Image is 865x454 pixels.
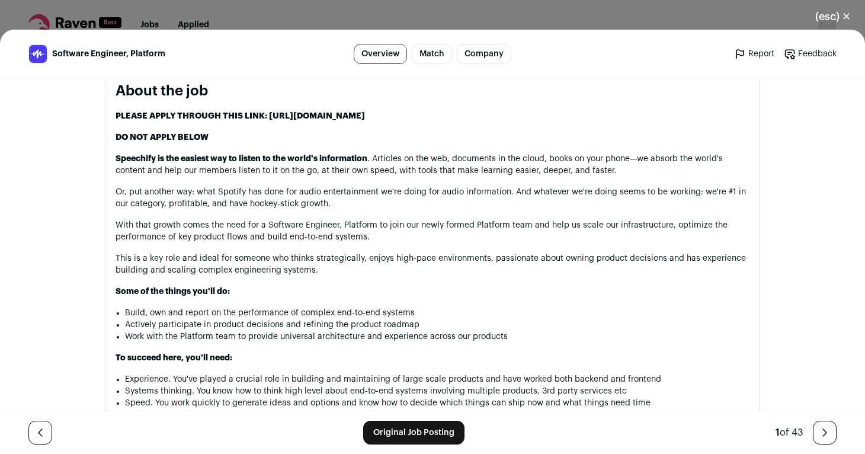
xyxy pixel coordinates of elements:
p: This is a key role and ideal for someone who thinks strategically, enjoys high-pace environments,... [116,252,749,276]
li: Build, own and report on the performance of complex end-to-end systems [125,307,749,319]
div: of 43 [776,426,803,440]
a: Match [412,44,452,64]
a: Original Job Posting [363,421,464,445]
p: . Articles on the web, documents in the cloud, books on your phone—we absorb the world's content ... [116,153,749,177]
a: Feedback [784,48,837,60]
li: Focus. We're a high-growth startup with a busy, remote team. You know how and when to engage or b... [125,409,749,421]
button: Close modal [801,4,865,30]
strong: DO NOT APPLY BELOW [116,133,209,142]
strong: To succeed here, you'll need: [116,354,232,362]
p: Or, put another way: what Spotify has done for audio entertainment we're doing for audio informat... [116,186,749,210]
strong: Some of the things you'll do: [116,287,230,296]
h2: About the job [116,82,749,101]
strong: PLEASE APPLY THROUGH THIS LINK: [URL][DOMAIN_NAME] [116,112,365,120]
span: 1 [776,428,780,437]
li: Actively participate in product decisions and refining the product roadmap [125,319,749,331]
a: Company [457,44,511,64]
p: With that growth comes the need for a Software Engineer, Platform to join our newly formed Platfo... [116,219,749,243]
li: Experience. You've played a crucial role in building and maintaining of large scale products and ... [125,373,749,385]
li: Work with the Platform team to provide universal architecture and experience across our products [125,331,749,343]
li: Systems thinking. You know how to think high level about end-to-end systems involving multiple pr... [125,385,749,397]
strong: Speechify is the easiest way to listen to the world's information [116,155,367,163]
img: 59b05ed76c69f6ff723abab124283dfa738d80037756823f9fc9e3f42b66bce3.jpg [29,45,47,63]
li: Speed. You work quickly to generate ideas and options and know how to decide which things can shi... [125,397,749,409]
span: Software Engineer, Platform [52,48,165,60]
a: Overview [354,44,407,64]
a: Report [734,48,774,60]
